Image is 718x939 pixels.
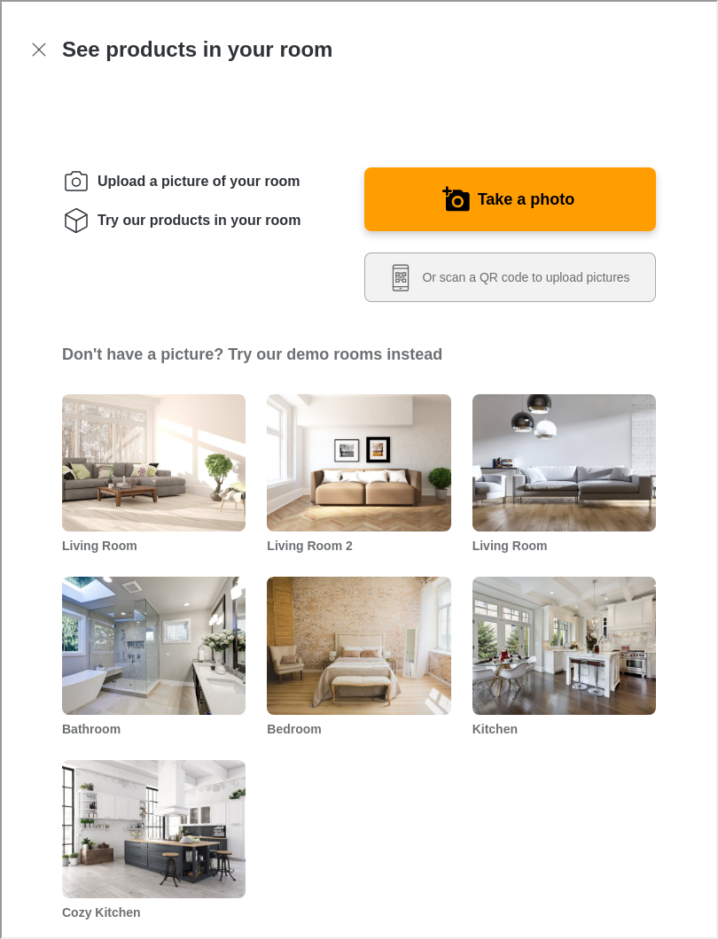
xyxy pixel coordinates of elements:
[265,575,450,714] img: Bedroom
[60,392,246,532] img: Living Room
[471,575,654,737] li: Kitchen
[471,575,656,714] img: Kitchen
[265,575,449,737] li: Bedroom
[60,575,244,737] li: Bathroom
[471,718,654,737] h3: Kitchen
[471,392,656,532] img: Living Room
[265,392,450,532] img: Living Room 2
[60,575,246,714] img: Bathroom
[265,718,449,737] h3: Bedroom
[21,32,53,64] button: Exit visualizer
[60,392,244,555] li: Living Room
[60,718,244,737] h3: Bathroom
[60,758,246,897] img: Cozy Kitchen
[471,392,654,555] li: Living Room
[60,758,244,920] li: Cozy Kitchen
[60,111,654,704] video: You will be able to see the selected and other products in your room.
[60,902,244,920] h3: Cozy Kitchen
[265,392,449,555] li: Living Room 2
